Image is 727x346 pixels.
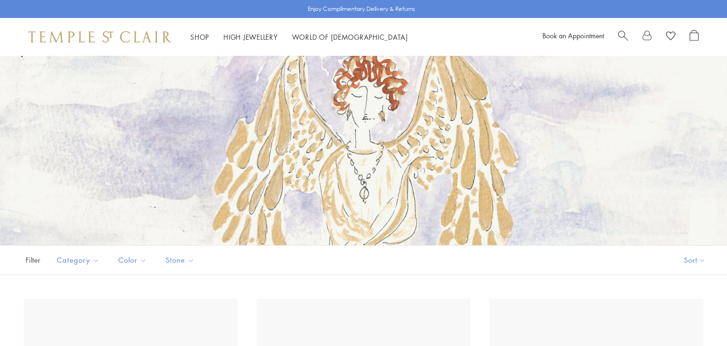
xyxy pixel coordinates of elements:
[308,4,415,14] p: Enjoy Complimentary Delivery & Returns
[28,31,171,43] img: Temple St. Clair
[52,254,106,266] span: Category
[292,32,408,42] a: World of [DEMOGRAPHIC_DATA]World of [DEMOGRAPHIC_DATA]
[50,249,106,271] button: Category
[190,32,209,42] a: ShopShop
[542,31,604,40] a: Book an Appointment
[114,254,154,266] span: Color
[190,31,408,43] nav: Main navigation
[161,254,202,266] span: Stone
[663,246,727,275] button: Show sort by
[159,249,202,271] button: Stone
[111,249,154,271] button: Color
[690,30,699,44] a: Open Shopping Bag
[618,30,628,44] a: Search
[666,30,675,44] a: View Wishlist
[223,32,278,42] a: High JewelleryHigh Jewellery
